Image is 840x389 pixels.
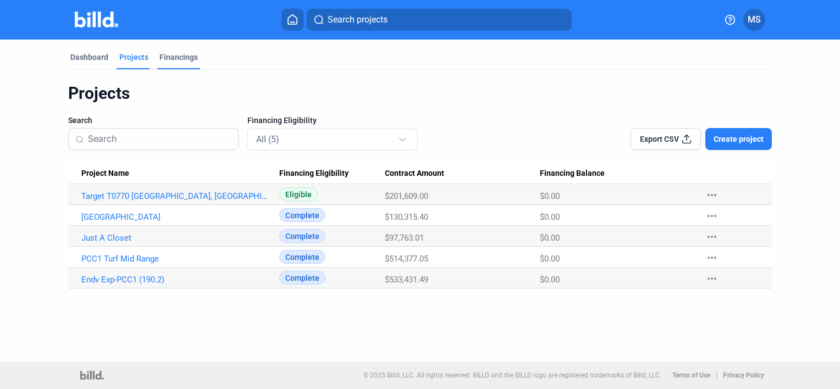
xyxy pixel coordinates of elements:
span: Search [68,115,92,126]
span: Search projects [328,13,388,26]
button: Create project [705,128,772,150]
button: Search projects [307,9,572,31]
span: Financing Balance [540,169,605,179]
a: [GEOGRAPHIC_DATA] [81,212,271,222]
mat-icon: more_horiz [705,251,719,264]
div: Contract Amount [385,169,540,179]
span: Export CSV [640,134,679,145]
input: Search [88,127,231,151]
span: Contract Amount [385,169,444,179]
span: Project Name [81,169,129,179]
span: $0.00 [540,212,560,222]
span: Complete [279,250,325,264]
b: Privacy Policy [723,371,764,379]
span: $0.00 [540,254,560,264]
p: © 2025 Billd, LLC. All rights reserved. BILLD and the BILLD logo are registered trademarks of Bil... [363,371,661,379]
img: Billd Company Logo [75,12,118,27]
span: Financing Eligibility [279,169,349,179]
span: Complete [279,208,325,222]
span: $97,763.01 [385,233,424,243]
button: Export CSV [631,128,701,150]
span: $130,315.40 [385,212,428,222]
div: Financing Balance [540,169,695,179]
p: | [716,371,717,379]
div: Projects [119,52,148,63]
a: Target T0770 [GEOGRAPHIC_DATA], [GEOGRAPHIC_DATA] - Expansion: Landscaping [81,191,271,201]
a: Endv Exp-PCC1 (190.2) [81,275,271,285]
button: MS [743,9,765,31]
div: Financings [159,52,198,63]
mat-icon: more_horiz [705,230,719,243]
span: Create project [714,134,764,145]
span: Complete [279,271,325,285]
div: Project Name [81,169,279,179]
img: logo [80,371,104,380]
span: Financing Eligibility [247,115,317,126]
b: Terms of Use [672,371,710,379]
mat-select-trigger: All (5) [256,134,279,145]
span: $0.00 [540,233,560,243]
div: Financing Eligibility [279,169,385,179]
mat-icon: more_horiz [705,188,719,202]
mat-icon: more_horiz [705,209,719,223]
div: Dashboard [70,52,108,63]
span: $0.00 [540,191,560,201]
a: PCC1 Turf Mid Range [81,254,271,264]
span: $0.00 [540,275,560,285]
span: $514,377.05 [385,254,428,264]
span: Eligible [279,187,318,201]
span: $201,609.00 [385,191,428,201]
span: MS [748,13,761,26]
span: $533,431.49 [385,275,428,285]
mat-icon: more_horiz [705,272,719,285]
a: Just A Closet [81,233,271,243]
div: Projects [68,83,772,104]
span: Complete [279,229,325,243]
